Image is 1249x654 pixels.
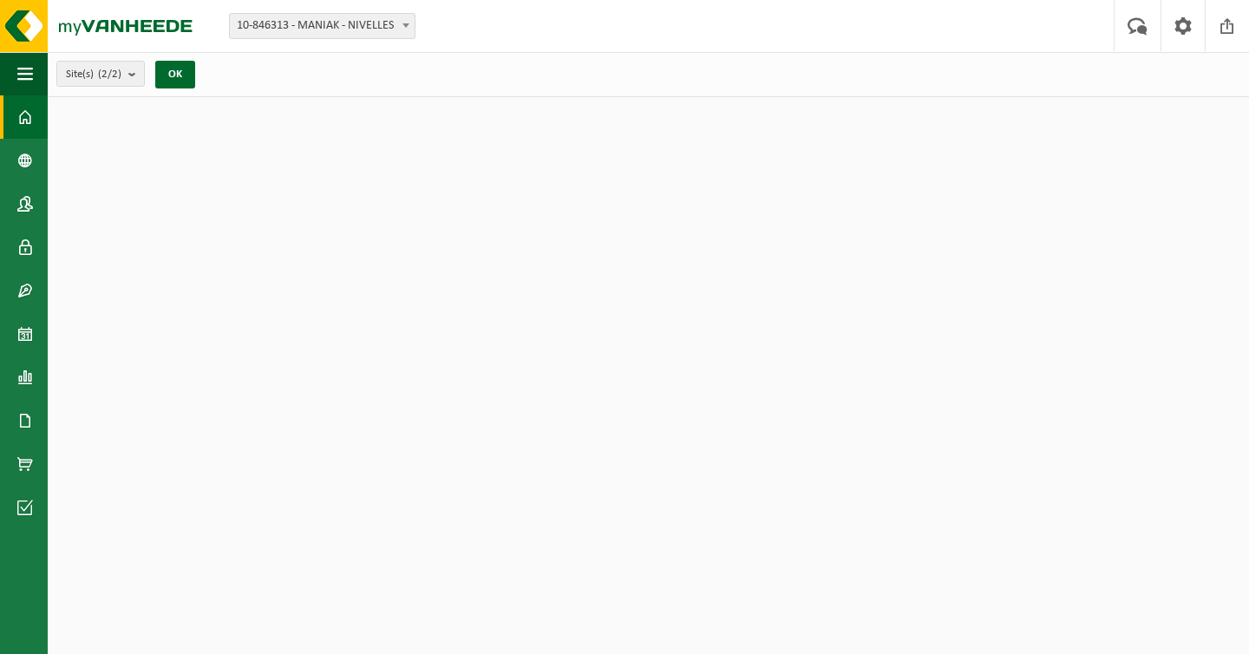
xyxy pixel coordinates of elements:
[229,13,415,39] span: 10-846313 - MANIAK - NIVELLES
[155,61,195,88] button: OK
[230,14,415,38] span: 10-846313 - MANIAK - NIVELLES
[98,69,121,80] count: (2/2)
[66,62,121,88] span: Site(s)
[56,61,145,87] button: Site(s)(2/2)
